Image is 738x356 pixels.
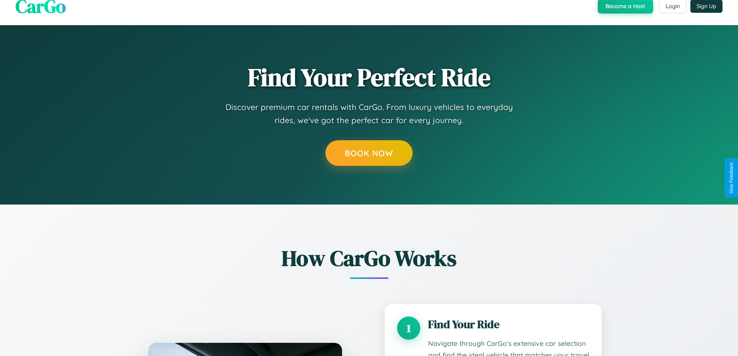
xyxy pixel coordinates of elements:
h1: Find Your Perfect Ride [248,64,490,91]
h2: How CarGo Works [137,243,602,273]
div: Give Feedback [729,162,734,194]
p: Discover premium car rentals with CarGo. From luxury vehicles to everyday rides, we've got the pe... [214,101,524,127]
button: Book Now [325,140,413,166]
div: 1 [397,316,420,340]
h3: Find Your Ride [428,316,589,332]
